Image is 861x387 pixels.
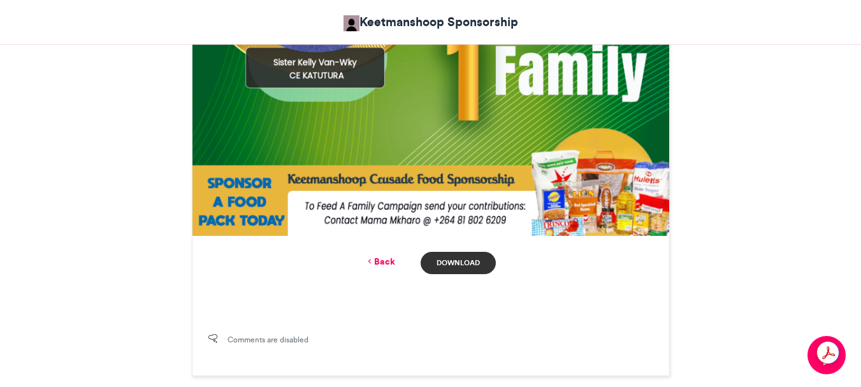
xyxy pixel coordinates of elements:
a: Back [365,255,395,268]
img: Keetmanshoop Sponsorship [344,15,359,31]
a: Keetmanshoop Sponsorship [344,13,518,31]
iframe: chat widget [807,336,848,374]
a: Download [421,252,495,274]
span: Comments are disabled [228,334,308,346]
